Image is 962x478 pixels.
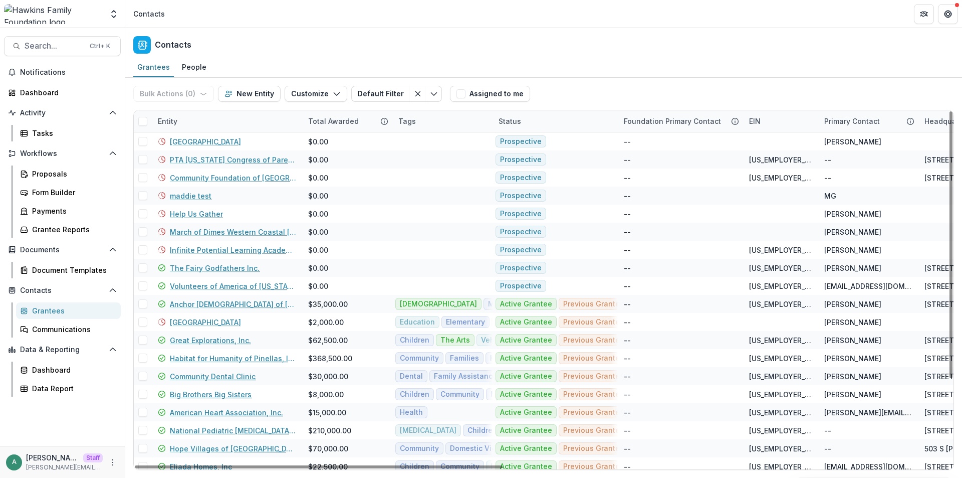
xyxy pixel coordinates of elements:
div: [US_EMPLOYER_IDENTIFICATION_NUMBER] [749,263,812,273]
button: Open Data & Reporting [4,342,121,358]
div: Primary Contact [818,110,918,132]
div: [EMAIL_ADDRESS][DOMAIN_NAME] [824,281,912,291]
div: Dashboard [20,87,113,98]
span: Contacts [20,286,105,295]
span: Children [467,426,497,435]
div: [US_EMPLOYER_IDENTIFICATION_NUMBER] [749,389,812,400]
div: -- [624,335,631,346]
a: National Pediatric [MEDICAL_DATA] Foundation [170,425,296,436]
a: Dashboard [16,362,121,378]
div: -- [624,136,631,147]
div: $22,500.00 [308,461,348,472]
div: [US_EMPLOYER_IDENTIFICATION_NUMBER] [749,173,812,183]
span: Active Grantee [500,408,552,417]
div: [US_EMPLOYER_IDENTIFICATION_NUMBER] [749,353,812,364]
div: [PERSON_NAME] [824,371,881,382]
div: -- [624,245,631,255]
div: Primary Contact [818,116,886,126]
a: Document Templates [16,262,121,278]
div: -- [624,317,631,328]
span: Previous Grantee [563,426,624,435]
div: Tags [392,110,493,132]
div: Status [493,110,618,132]
div: Foundation Primary Contact [618,110,743,132]
a: People [178,58,210,77]
a: Grantees [133,58,174,77]
span: Elementary [446,318,485,327]
div: [PERSON_NAME] [824,317,881,328]
span: Active Grantee [500,318,552,327]
span: Domestic Violence [450,444,516,453]
div: Tasks [32,128,113,138]
span: Prospective [500,210,542,218]
div: $0.00 [308,281,328,291]
span: Dental [400,372,423,381]
div: $30,000.00 [308,371,348,382]
span: Prospective [500,192,542,200]
span: Children [400,336,429,345]
button: Open Documents [4,242,121,258]
div: -- [624,371,631,382]
span: Previous Grantee [563,372,624,381]
span: Active Grantee [500,426,552,435]
button: Open Activity [4,105,121,121]
button: Toggle menu [426,86,442,102]
span: Active Grantee [500,372,552,381]
a: Anchor [DEMOGRAPHIC_DATA] of [GEOGRAPHIC_DATA] [170,299,296,309]
span: Previous Grantee [563,408,624,417]
a: Infinite Potential Learning Academy Inc [170,245,296,255]
div: $70,000.00 [308,443,348,454]
span: [DEMOGRAPHIC_DATA] [400,300,477,308]
span: Previous Grantee [563,390,624,399]
div: -- [824,425,831,436]
a: Payments [16,203,121,219]
span: Prospective [500,246,542,254]
div: $210,000.00 [308,425,351,436]
div: -- [624,425,631,436]
div: [PERSON_NAME] [824,227,881,237]
span: Previous Grantee [563,444,624,453]
div: EIN [743,116,767,126]
div: $0.00 [308,209,328,219]
button: Customize [285,86,347,102]
div: -- [624,389,631,400]
span: Health [400,408,423,417]
div: -- [824,173,831,183]
a: PTA [US_STATE] Congress of Parents and Teachers [170,154,296,165]
div: -- [624,443,631,454]
div: -- [824,154,831,165]
button: Notifications [4,64,121,80]
div: [PERSON_NAME] [824,263,881,273]
p: Staff [83,453,103,462]
a: Form Builder [16,184,121,201]
div: People [178,60,210,74]
div: -- [624,461,631,472]
button: Open entity switcher [107,4,121,24]
div: [US_EMPLOYER_IDENTIFICATION_NUMBER] [749,371,812,382]
a: [GEOGRAPHIC_DATA] [170,317,241,328]
a: Grantees [16,302,121,319]
div: Payments [32,206,113,216]
div: [PERSON_NAME] [824,335,881,346]
span: Workflows [20,149,105,158]
div: Entity [152,110,302,132]
div: -- [624,407,631,418]
button: Assigned to me [450,86,530,102]
button: New Entity [218,86,281,102]
span: Prospective [500,282,542,290]
div: $368,500.00 [308,353,352,364]
a: Proposals [16,166,121,182]
div: $0.00 [308,191,328,201]
div: -- [624,353,631,364]
span: Previous Grantee [563,300,624,308]
div: [PERSON_NAME] [824,353,881,364]
div: [US_EMPLOYER_IDENTIFICATION_NUMBER] [749,281,812,291]
div: Grantees [32,305,113,316]
a: Tasks [16,125,121,141]
div: [US_EMPLOYER_IDENTIFICATION_NUMBER] [749,425,812,436]
img: Hawkins Family Foundation logo [4,4,103,24]
p: [PERSON_NAME][EMAIL_ADDRESS][DOMAIN_NAME] [26,452,79,463]
a: Community Dental Clinic [170,371,256,382]
div: Entity [152,116,183,126]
